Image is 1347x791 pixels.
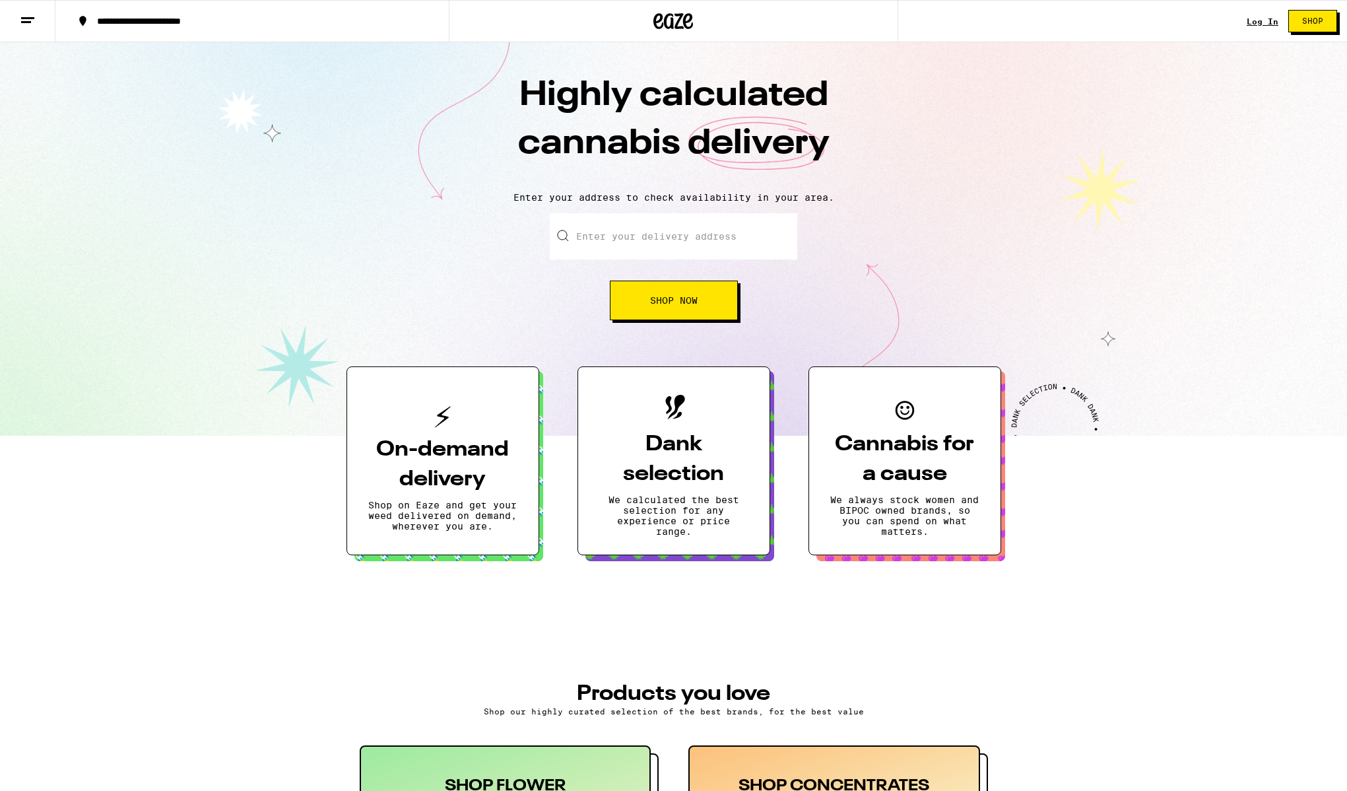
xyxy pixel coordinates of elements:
h3: Cannabis for a cause [830,430,979,489]
p: Shop on Eaze and get your weed delivered on demand, wherever you are. [368,500,517,532]
button: Shop [1288,10,1337,32]
h3: Dank selection [599,430,748,489]
span: Shop Now [650,296,698,305]
button: On-demand deliveryShop on Eaze and get your weed delivered on demand, wherever you are. [346,366,539,555]
button: Dank selectionWe calculated the best selection for any experience or price range. [577,366,770,555]
a: Log In [1247,17,1278,26]
p: We calculated the best selection for any experience or price range. [599,495,748,537]
a: Shop [1278,10,1347,32]
p: Enter your address to check availability in your area. [13,192,1334,203]
button: Shop Now [610,281,738,320]
input: Enter your delivery address [550,213,797,259]
p: Shop our highly curated selection of the best brands, for the best value [360,707,988,716]
span: Shop [1302,17,1323,25]
h3: PRODUCTS YOU LOVE [360,683,988,705]
h3: On-demand delivery [368,435,517,495]
button: Cannabis for a causeWe always stock women and BIPOC owned brands, so you can spend on what matters. [808,366,1001,555]
p: We always stock women and BIPOC owned brands, so you can spend on what matters. [830,495,979,537]
h1: Highly calculated cannabis delivery [443,72,905,182]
